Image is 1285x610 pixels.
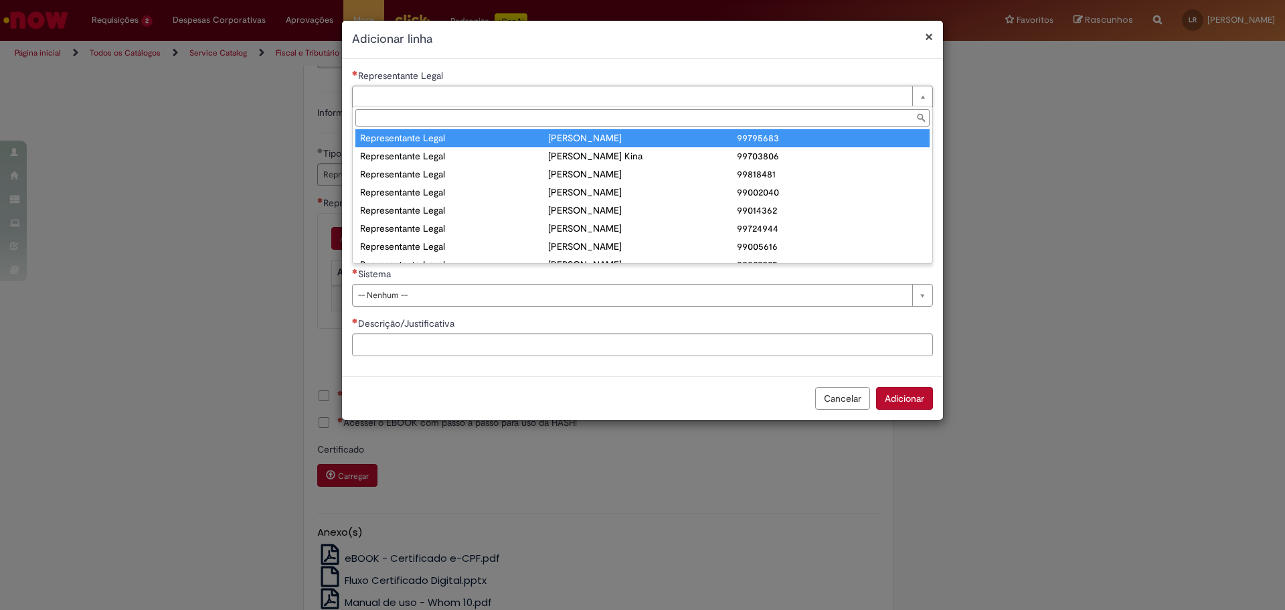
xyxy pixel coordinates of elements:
div: 99795683 [737,131,925,145]
div: Representante Legal [360,167,548,181]
div: [PERSON_NAME] [548,222,736,235]
div: [PERSON_NAME] [548,258,736,271]
div: [PERSON_NAME] [548,167,736,181]
div: [PERSON_NAME] [548,131,736,145]
div: 99005616 [737,240,925,253]
div: 99002040 [737,185,925,199]
div: Representante Legal [360,240,548,253]
div: [PERSON_NAME] [548,185,736,199]
ul: Representante Legal [353,129,932,263]
div: [PERSON_NAME] [548,204,736,217]
div: Representante Legal [360,258,548,271]
div: Representante Legal [360,222,548,235]
div: Representante Legal [360,131,548,145]
div: 99818481 [737,167,925,181]
div: 99703806 [737,149,925,163]
div: Representante Legal [360,149,548,163]
div: 99724944 [737,222,925,235]
div: Representante Legal [360,204,548,217]
div: 99014362 [737,204,925,217]
div: [PERSON_NAME] [548,240,736,253]
div: [PERSON_NAME] Kina [548,149,736,163]
div: Representante Legal [360,185,548,199]
div: 99822025 [737,258,925,271]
